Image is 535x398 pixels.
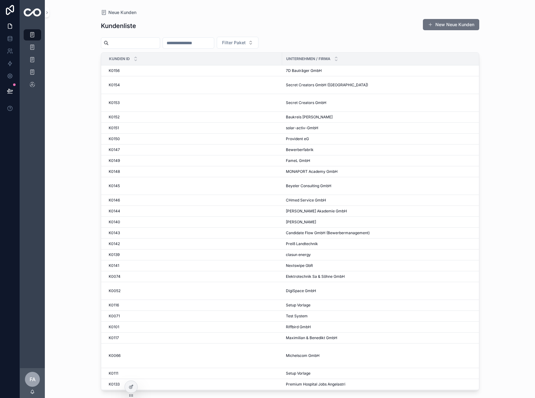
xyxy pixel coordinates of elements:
[286,83,368,88] span: Secret Creators GmbH ([GEOGRAPHIC_DATA])
[286,56,330,61] span: Unternehmen / Firma
[109,335,119,340] span: K0117
[109,158,278,163] a: K0149
[109,252,120,257] span: K0139
[286,158,480,163] a: FameL GmbH
[286,198,326,203] span: CHmed Service GmbH
[24,8,41,17] img: App logo
[286,115,333,120] span: Baukreis [PERSON_NAME]
[109,274,121,279] span: K0074
[286,220,480,225] a: [PERSON_NAME]
[109,68,120,73] span: K0156
[30,376,36,383] span: FA
[109,183,278,188] a: K0145
[286,230,370,235] span: Candidate Flow GmbH (Bewerbermanagement)
[286,126,318,130] span: solar-activ-GmbH
[109,56,130,61] span: Kunden ID
[286,83,480,88] a: Secret Creators GmbH ([GEOGRAPHIC_DATA])
[109,183,120,188] span: K0145
[109,303,119,308] span: K0116
[109,325,278,329] a: K0101
[109,220,278,225] a: K0140
[109,169,120,174] span: K0148
[286,158,310,163] span: FameL GmbH
[286,100,326,105] span: Secret Creators GmbH
[109,353,121,358] span: K0066
[286,136,480,141] a: Provident eG
[109,83,120,88] span: K0154
[286,68,480,73] a: 7D Bauträger GmbH
[109,230,120,235] span: K0143
[286,183,331,188] span: Beyeler Consulting GmbH
[286,126,480,130] a: solar-activ-GmbH
[109,263,278,268] a: K0141
[286,169,338,174] span: MONAPORT Academy GmbH
[109,136,120,141] span: K0150
[286,353,480,358] a: Michelscom GmbH
[286,241,318,246] span: Preiß Landtechnik
[286,68,322,73] span: 7D Bauträger GmbH
[109,371,278,376] a: K0111
[286,274,480,279] a: Elektrotechnik Sa & Söhne GmbH
[109,382,120,387] span: K0133
[109,382,278,387] a: K0133
[109,83,278,88] a: K0154
[109,353,278,358] a: K0066
[286,209,480,214] a: [PERSON_NAME] Akademie GmbH
[109,314,120,319] span: K0071
[286,382,480,387] a: Premium Hospital Jobs Angelastri
[109,241,278,246] a: K0142
[286,371,480,376] a: Setup Vorlage
[109,303,278,308] a: K0116
[286,274,345,279] span: Elektrotechnik Sa & Söhne GmbH
[109,115,120,120] span: K0152
[286,183,480,188] a: Beyeler Consulting GmbH
[286,314,480,319] a: Test System
[217,37,258,49] button: Select Button
[109,263,119,268] span: K0141
[286,335,480,340] a: Maximilian & Benedikt GmbH
[286,288,480,293] a: DigiSpace GmbH
[286,147,480,152] a: Bewerberfabrik
[286,198,480,203] a: CHmed Service GmbH
[109,136,278,141] a: K0150
[109,288,121,293] span: K0052
[286,303,310,308] span: Setup Vorlage
[109,198,120,203] span: K0146
[286,325,311,329] span: Riffbird GmbH
[286,252,311,257] span: clasun energy
[286,335,337,340] span: Maximilian & Benedikt GmbH
[109,325,119,329] span: K0101
[109,169,278,174] a: K0148
[109,230,278,235] a: K0143
[286,263,480,268] a: Nextswipe GbR
[109,126,278,130] a: K0151
[286,220,316,225] span: [PERSON_NAME]
[109,68,278,73] a: K0156
[109,274,278,279] a: K0074
[109,147,278,152] a: K0147
[286,288,316,293] span: DigiSpace GmbH
[108,9,136,16] span: Neue Kunden
[109,241,120,246] span: K0142
[109,100,278,105] a: K0153
[423,19,479,30] a: New Neue Kunden
[109,209,120,214] span: K0144
[286,325,480,329] a: Riffbird GmbH
[286,303,480,308] a: Setup Vorlage
[109,288,278,293] a: K0052
[109,198,278,203] a: K0146
[286,371,310,376] span: Setup Vorlage
[109,115,278,120] a: K0152
[286,353,320,358] span: Michelscom GmbH
[109,158,120,163] span: K0149
[109,220,120,225] span: K0140
[286,241,480,246] a: Preiß Landtechnik
[101,9,136,16] a: Neue Kunden
[109,314,278,319] a: K0071
[286,147,314,152] span: Bewerberfabrik
[286,100,480,105] a: Secret Creators GmbH
[286,209,347,214] span: [PERSON_NAME] Akademie GmbH
[20,25,45,98] div: scrollable content
[109,252,278,257] a: K0139
[109,126,119,130] span: K0151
